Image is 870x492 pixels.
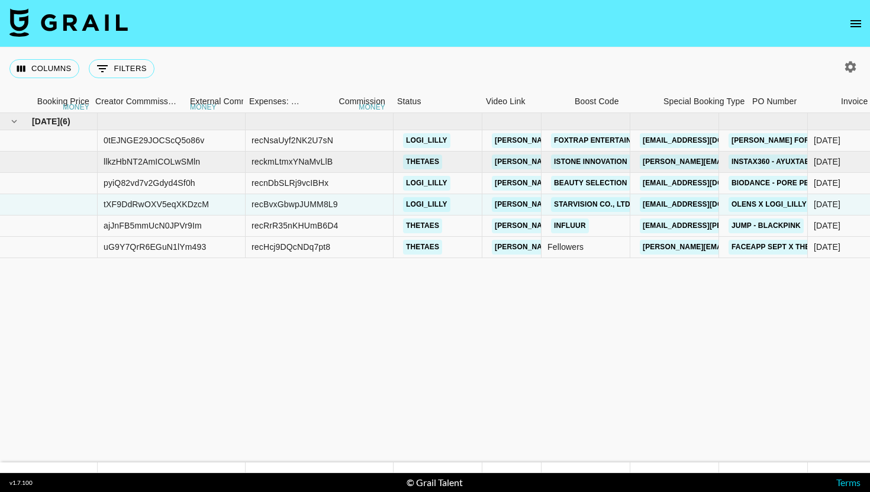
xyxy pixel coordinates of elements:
a: thetaes [403,155,442,169]
div: © Grail Talent [407,477,463,488]
div: PO Number [746,90,835,113]
a: logi_lilly [403,176,450,191]
div: Special Booking Type [658,90,746,113]
div: Booking Price [37,90,89,113]
div: 8/20/2025 [814,198,840,210]
a: [PERSON_NAME][EMAIL_ADDRESS] [640,240,774,255]
button: open drawer [844,12,868,36]
div: money [190,104,217,111]
div: 8/20/2025 [814,177,840,189]
a: thetaes [403,218,442,233]
a: FOXTRAP ENTERTAINMENT Co., Ltd. [551,133,689,148]
div: 8/29/2025 [814,156,840,168]
a: OLENS x Logi_lilly [729,197,810,212]
a: Terms [836,477,861,488]
div: PO Number [752,90,797,113]
span: ( 6 ) [60,115,70,127]
a: [EMAIL_ADDRESS][PERSON_NAME][DOMAIN_NAME] [640,218,833,233]
div: Video Link [480,90,569,113]
div: tXF9DdRwOXV5eqXKDzcM [104,198,209,210]
a: [PERSON_NAME][EMAIL_ADDRESS][PERSON_NAME][DOMAIN_NAME] [492,176,746,191]
div: Video Link [486,90,526,113]
div: money [63,104,89,111]
div: Special Booking Type [663,90,745,113]
div: Expenses: Remove Commission? [249,90,300,113]
a: STARVISION CO., LTD. [551,197,635,212]
div: money [359,104,385,111]
div: pyiQ82vd7v2Gdyd4Sf0h [104,177,195,189]
div: 8/20/2025 [814,134,840,146]
div: Creator Commmission Override [95,90,184,113]
a: thetaes [403,240,442,255]
div: Fellowers [542,237,630,258]
div: uG9Y7QrR6EGuN1lYm493 [104,241,206,253]
div: Creator Commmission Override [95,90,178,113]
a: Influur [551,218,589,233]
a: FACEAPP Sept x thesydneysmiles [729,240,869,255]
a: Instax360 - ayuxtaes & thetaes [729,155,860,169]
button: Show filters [89,59,154,78]
div: ajJnFB5mmUcN0JPVr9Im [104,220,202,231]
a: Istone Innovation Limited [551,155,661,169]
div: Boost Code [575,90,619,113]
a: Beauty Selection [551,176,630,191]
div: recHcj9DQcNDq7pt8 [252,241,330,253]
div: Commission [339,90,385,113]
a: [EMAIL_ADDRESS][DOMAIN_NAME] [640,176,772,191]
div: Expenses: Remove Commission? [243,90,302,113]
div: recNsaUyf2NK2U7sN [252,134,333,146]
a: [PERSON_NAME][EMAIL_ADDRESS][PERSON_NAME][DOMAIN_NAME] [492,155,746,169]
span: [DATE] [32,115,60,127]
div: recBvxGbwpJUMM8L9 [252,198,338,210]
div: 9/8/2025 [814,220,840,231]
a: [PERSON_NAME][EMAIL_ADDRESS][PERSON_NAME][DOMAIN_NAME] [492,133,746,148]
div: v 1.7.100 [9,479,33,487]
div: recnDbSLRj9vcIBHx [252,177,328,189]
a: [PERSON_NAME][EMAIL_ADDRESS][PERSON_NAME][DOMAIN_NAME] [492,197,746,212]
div: External Commission [190,90,270,113]
div: 9/16/2025 [814,241,840,253]
div: Boost Code [569,90,658,113]
a: [PERSON_NAME][EMAIL_ADDRESS][PERSON_NAME][DOMAIN_NAME] [492,218,746,233]
div: Status [397,90,421,113]
a: [EMAIL_ADDRESS][DOMAIN_NAME] [640,133,772,148]
div: llkzHbNT2AmICOLwSMln [104,156,200,168]
a: logi_lilly [403,197,450,212]
a: [PERSON_NAME][EMAIL_ADDRESS][DOMAIN_NAME] [640,155,833,169]
a: [PERSON_NAME][EMAIL_ADDRESS][PERSON_NAME][DOMAIN_NAME] [492,240,746,255]
a: [EMAIL_ADDRESS][DOMAIN_NAME] [640,197,772,212]
button: hide children [6,113,22,130]
div: recRrR35nKHUmB6D4 [252,220,338,231]
a: Jump - Blackpink [729,218,804,233]
div: reckmLtmxYNaMvLlB [252,156,333,168]
img: Grail Talent [9,8,128,37]
div: Status [391,90,480,113]
a: logi_lilly [403,133,450,148]
div: 0tEJNGE29JOCScQ5o86v [104,134,204,146]
button: Select columns [9,59,79,78]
